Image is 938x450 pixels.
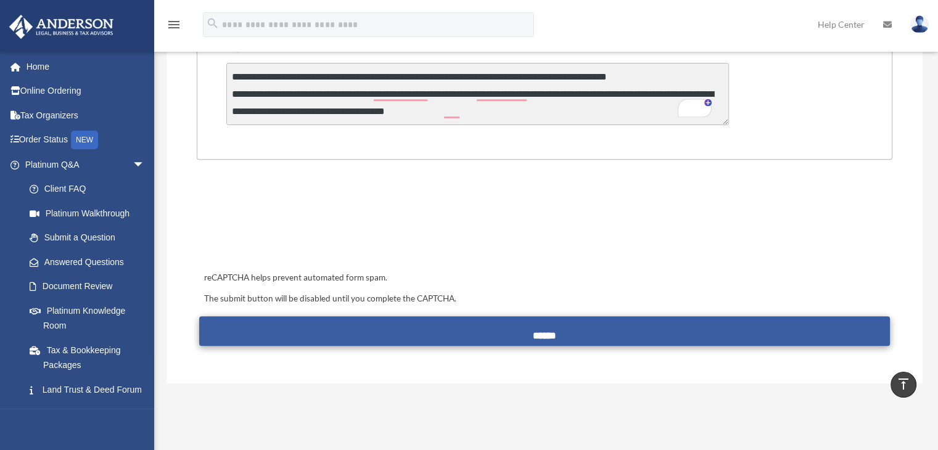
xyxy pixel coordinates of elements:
[200,198,388,246] iframe: reCAPTCHA
[17,201,163,226] a: Platinum Walkthrough
[17,338,163,377] a: Tax & Bookkeeping Packages
[9,103,163,128] a: Tax Organizers
[17,250,163,274] a: Answered Questions
[167,17,181,32] i: menu
[17,377,163,402] a: Land Trust & Deed Forum
[199,292,890,306] div: The submit button will be disabled until you complete the CAPTCHA.
[17,402,163,427] a: Portal Feedback
[891,372,916,398] a: vertical_align_top
[9,128,163,153] a: Order StatusNEW
[9,54,163,79] a: Home
[133,152,157,178] span: arrow_drop_down
[206,17,220,30] i: search
[17,298,163,338] a: Platinum Knowledge Room
[6,15,117,39] img: Anderson Advisors Platinum Portal
[199,271,890,285] div: reCAPTCHA helps prevent automated form spam.
[167,22,181,32] a: menu
[910,15,929,33] img: User Pic
[17,177,163,202] a: Client FAQ
[896,377,911,391] i: vertical_align_top
[9,79,163,104] a: Online Ordering
[226,63,729,125] textarea: To enrich screen reader interactions, please activate Accessibility in Grammarly extension settings
[9,152,163,177] a: Platinum Q&Aarrow_drop_down
[71,131,98,149] div: NEW
[17,274,163,299] a: Document Review
[17,226,157,250] a: Submit a Question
